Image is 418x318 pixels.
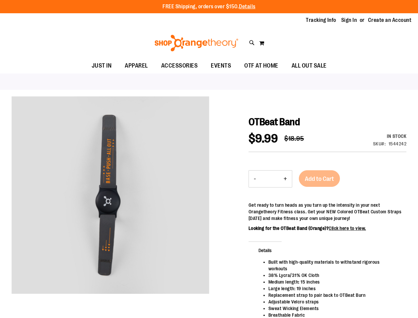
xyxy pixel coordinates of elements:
[163,3,255,11] p: FREE Shipping, orders over $150.
[161,58,198,73] span: ACCESSORIES
[249,241,282,259] span: Details
[249,171,261,187] button: Decrease product quantity
[373,133,407,139] div: Availability
[292,58,327,73] span: ALL OUT SALE
[85,58,118,74] a: JUST IN
[154,35,239,51] img: Shop Orangetheory
[268,285,400,292] li: Large length: 19 inches
[373,141,386,146] strong: SKU
[249,116,300,128] span: OTBeat Band
[284,135,304,142] span: $18.95
[268,259,400,272] li: Built with high-quality materials to withstand rigorous workouts
[279,171,292,187] button: Increase product quantity
[155,58,205,73] a: ACCESSORIES
[125,58,148,73] span: APPAREL
[268,305,400,312] li: Sweat Wicking Elements
[238,58,285,74] a: OTF AT HOME
[268,272,400,279] li: 38% Lycra/31% OK Cloth
[211,58,231,73] span: EVENTS
[244,58,278,73] span: OTF AT HOME
[268,298,400,305] li: Adjustable Velcro straps
[204,58,238,74] a: EVENTS
[12,96,209,294] img: main product photo
[92,58,112,73] span: JUST IN
[268,279,400,285] li: Medium length: 15 inches
[249,226,366,231] b: Looking for the OTBeat Band (Orange)?
[368,17,412,24] a: Create an Account
[249,202,406,222] p: Get ready to turn heads as you turn up the intensity in your next Orangetheory Fitness class. Get...
[268,292,400,298] li: Replacement strap to pair back to OTBeat Burn
[306,17,336,24] a: Tracking Info
[249,132,278,145] span: $9.99
[261,171,279,187] input: Product quantity
[341,17,357,24] a: Sign In
[329,226,366,231] a: Click here to view.
[389,140,407,147] div: 1544242
[373,133,407,139] div: In stock
[285,58,333,74] a: ALL OUT SALE
[118,58,155,74] a: APPAREL
[239,4,255,10] a: Details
